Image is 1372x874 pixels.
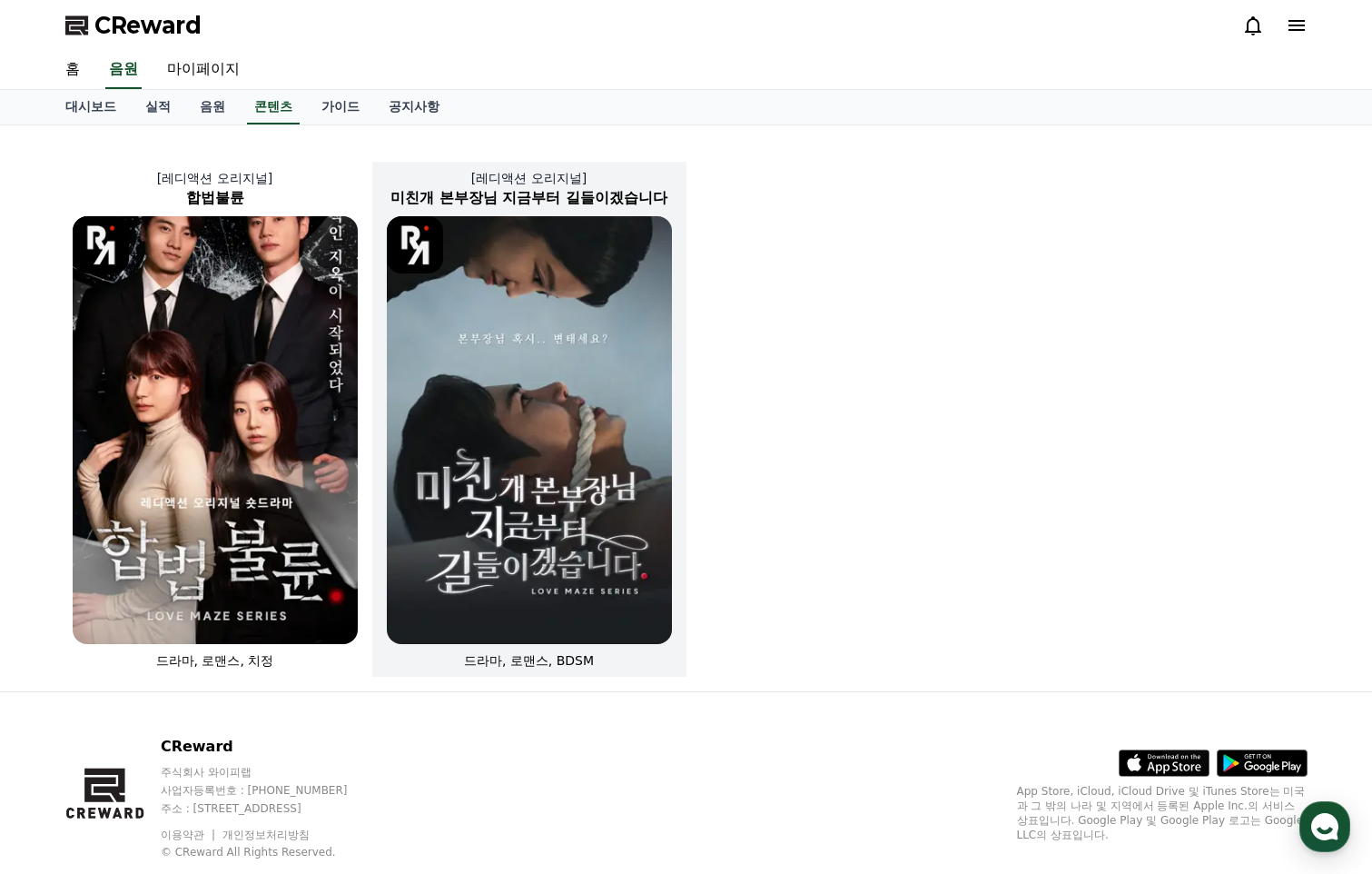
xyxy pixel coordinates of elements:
span: 드라마, 로맨스, BDSM [464,653,594,668]
img: 합법불륜 [73,216,358,644]
p: App Store, iCloud, iCloud Drive 및 iTunes Store는 미국과 그 밖의 나라 및 지역에서 등록된 Apple Inc.의 서비스 상표입니다. Goo... [1017,784,1308,842]
a: 설정 [234,576,349,621]
h2: 미친개 본부장님 지금부터 길들이겠습니다 [372,187,686,209]
a: 대화 [120,576,234,621]
img: [object Object] Logo [73,216,130,273]
a: 음원 [105,51,142,89]
span: 드라마, 로맨스, 치정 [156,653,274,668]
a: 마이페이지 [153,51,254,89]
a: [레디액션 오리지널] 미친개 본부장님 지금부터 길들이겠습니다 미친개 본부장님 지금부터 길들이겠습니다 [object Object] Logo 드라마, 로맨스, BDSM [372,154,686,684]
span: 홈 [57,603,68,618]
a: 개인정보처리방침 [222,829,310,841]
a: 콘텐츠 [247,90,300,124]
p: [레디액션 오리지널] [58,169,372,187]
p: 주소 : [STREET_ADDRESS] [161,801,382,816]
a: 홈 [51,51,94,89]
a: 음원 [185,90,240,124]
p: © CReward All Rights Reserved. [161,845,382,859]
img: 미친개 본부장님 지금부터 길들이겠습니다 [387,216,672,644]
p: [레디액션 오리지널] [372,169,686,187]
p: 사업자등록번호 : [PHONE_NUMBER] [161,783,382,798]
a: 홈 [5,576,120,621]
a: CReward [65,11,202,40]
h2: 합법불륜 [58,187,372,209]
img: [object Object] Logo [387,216,444,273]
a: 이용약관 [161,829,218,841]
p: 주식회사 와이피랩 [161,765,382,780]
a: [레디액션 오리지널] 합법불륜 합법불륜 [object Object] Logo 드라마, 로맨스, 치정 [58,154,372,684]
p: CReward [161,736,382,758]
span: 대화 [166,604,188,619]
a: 공지사항 [374,90,454,124]
a: 가이드 [307,90,374,124]
span: CReward [94,11,202,40]
span: 설정 [281,603,302,618]
a: 실적 [131,90,185,124]
a: 대시보드 [51,90,131,124]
